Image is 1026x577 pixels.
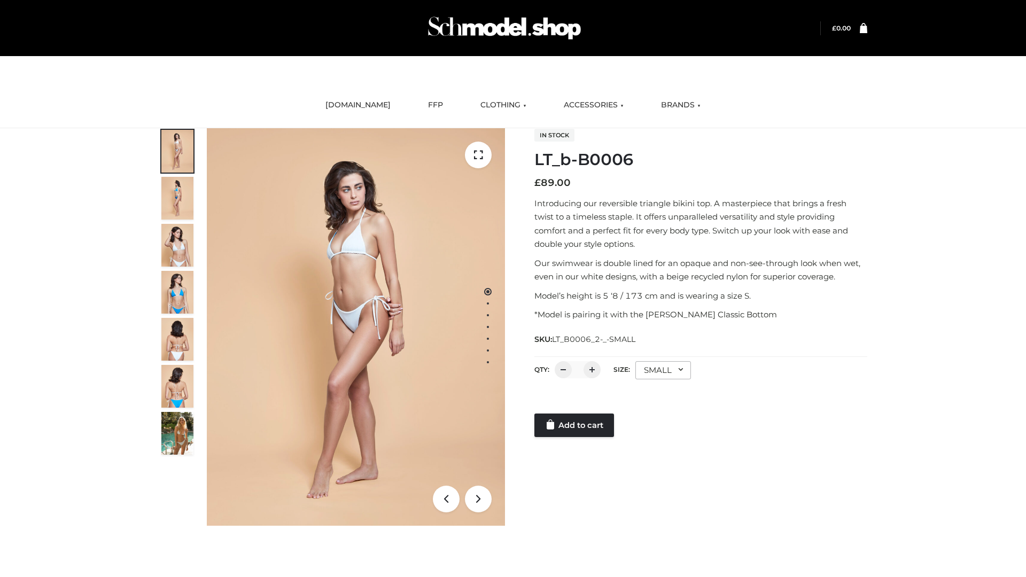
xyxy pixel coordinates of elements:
[534,129,574,142] span: In stock
[161,177,193,220] img: ArielClassicBikiniTop_CloudNine_AzureSky_OW114ECO_2-scaled.jpg
[161,365,193,408] img: ArielClassicBikiniTop_CloudNine_AzureSky_OW114ECO_8-scaled.jpg
[534,150,867,169] h1: LT_b-B0006
[161,224,193,267] img: ArielClassicBikiniTop_CloudNine_AzureSky_OW114ECO_3-scaled.jpg
[832,24,836,32] span: £
[635,361,691,379] div: SMALL
[552,334,635,344] span: LT_B0006_2-_-SMALL
[534,197,867,251] p: Introducing our reversible triangle bikini top. A masterpiece that brings a fresh twist to a time...
[317,93,399,117] a: [DOMAIN_NAME]
[613,365,630,373] label: Size:
[653,93,709,117] a: BRANDS
[207,128,505,526] img: ArielClassicBikiniTop_CloudNine_AzureSky_OW114ECO_1
[534,308,867,322] p: *Model is pairing it with the [PERSON_NAME] Classic Bottom
[420,93,451,117] a: FFP
[534,289,867,303] p: Model’s height is 5 ‘8 / 173 cm and is wearing a size S.
[534,414,614,437] a: Add to cart
[534,177,541,189] span: £
[534,333,636,346] span: SKU:
[161,130,193,173] img: ArielClassicBikiniTop_CloudNine_AzureSky_OW114ECO_1-scaled.jpg
[534,365,549,373] label: QTY:
[161,318,193,361] img: ArielClassicBikiniTop_CloudNine_AzureSky_OW114ECO_7-scaled.jpg
[534,177,571,189] bdi: 89.00
[832,24,851,32] bdi: 0.00
[534,256,867,284] p: Our swimwear is double lined for an opaque and non-see-through look when wet, even in our white d...
[472,93,534,117] a: CLOTHING
[424,7,585,49] img: Schmodel Admin 964
[161,271,193,314] img: ArielClassicBikiniTop_CloudNine_AzureSky_OW114ECO_4-scaled.jpg
[832,24,851,32] a: £0.00
[161,412,193,455] img: Arieltop_CloudNine_AzureSky2.jpg
[556,93,632,117] a: ACCESSORIES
